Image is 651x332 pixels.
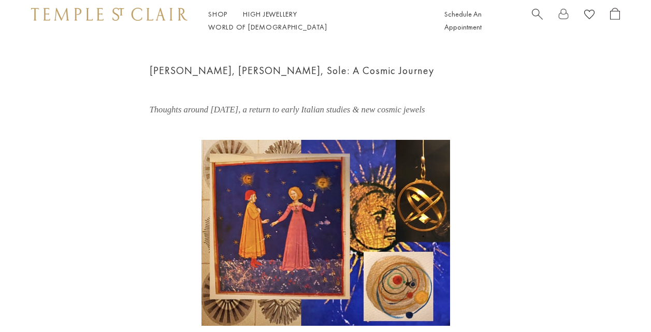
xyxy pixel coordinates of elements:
a: Search [532,8,543,34]
a: View Wishlist [584,8,595,24]
iframe: Gorgias live chat messenger [599,283,641,322]
a: Schedule An Appointment [444,9,482,32]
h1: [PERSON_NAME], [PERSON_NAME], Sole: A Cosmic Journey [150,62,502,79]
a: Open Shopping Bag [610,8,620,34]
a: High JewelleryHigh Jewellery [243,9,297,19]
a: World of [DEMOGRAPHIC_DATA]World of [DEMOGRAPHIC_DATA] [208,22,327,32]
img: Temple St. Clair [31,8,187,20]
em: Thoughts around [DATE], a return to early Italian studies & new cosmic jewels [150,105,425,114]
nav: Main navigation [208,8,421,34]
a: ShopShop [208,9,227,19]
